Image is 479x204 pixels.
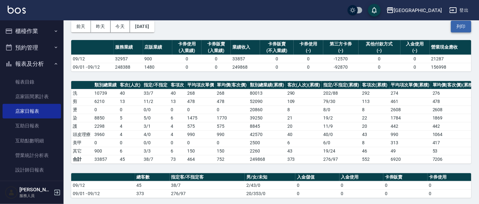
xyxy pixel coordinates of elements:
[170,181,245,189] td: 38/7
[118,139,142,147] td: 0
[93,114,118,122] td: 8850
[431,81,476,89] th: 單均價(客次價)(累積)
[394,6,442,14] div: [GEOGRAPHIC_DATA]
[93,122,118,130] td: 2298
[383,189,427,198] td: 0
[368,4,381,17] button: save
[71,97,93,105] td: 剪
[93,89,118,97] td: 10739
[322,122,361,130] td: 11 / 9
[3,163,61,177] a: 設計師日報表
[361,114,389,122] td: 22
[169,155,186,163] td: 73
[322,147,361,155] td: 19 / 24
[361,155,389,163] td: 552
[361,81,389,89] th: 客項次(累積)
[339,173,383,181] th: 入金使用
[3,148,61,163] a: 營業統計分析表
[118,81,142,89] th: 客次(人次)
[142,155,169,163] td: 38/7
[93,155,118,163] td: 33857
[428,189,471,198] td: 0
[142,114,169,122] td: 5 / 0
[71,147,93,155] td: 其它
[322,97,361,105] td: 79 / 30
[359,55,400,63] td: 0
[431,114,476,122] td: 1869
[389,139,431,147] td: 313
[325,47,357,54] div: (-)
[3,89,61,104] a: 店家區間累計表
[322,105,361,114] td: 8 / 0
[245,189,295,198] td: 20/353/0
[169,147,186,155] td: 6
[186,89,216,97] td: 268
[216,122,249,130] td: 575
[3,39,61,56] button: 預約管理
[294,55,323,63] td: 0
[3,177,61,192] a: 店販抽成明細
[286,147,322,155] td: 43
[384,4,444,17] button: [GEOGRAPHIC_DATA]
[130,21,154,32] button: [DATE]
[203,47,229,54] div: (入業績)
[339,189,383,198] td: 0
[118,105,142,114] td: 0
[186,130,216,139] td: 990
[202,63,231,71] td: 0
[71,105,93,114] td: 燙
[361,97,389,105] td: 113
[389,97,431,105] td: 461
[169,130,186,139] td: 4
[169,89,186,97] td: 40
[216,130,249,139] td: 990
[169,97,186,105] td: 13
[245,173,295,181] th: 男/女/未知
[142,122,169,130] td: 3 / 1
[135,181,170,189] td: 45
[383,181,427,189] td: 0
[295,41,321,47] div: 卡券使用
[431,97,476,105] td: 478
[216,139,249,147] td: 0
[169,139,186,147] td: 0
[360,47,399,54] div: (-)
[323,55,359,63] td: -12570
[248,89,286,97] td: 80013
[111,21,130,32] button: 今天
[295,47,321,54] div: (-)
[19,193,52,199] p: 服務人員
[93,81,118,89] th: 類別總業績
[248,130,286,139] td: 42570
[431,147,476,155] td: 53
[114,40,143,55] th: 服務業績
[19,187,52,193] h5: [PERSON_NAME]
[295,181,339,189] td: 0
[248,81,286,89] th: 類別總業績(累積)
[402,47,428,54] div: (-)
[286,155,322,163] td: 373
[71,81,476,164] table: a dense table
[71,155,93,163] td: 合計
[216,114,249,122] td: 1770
[248,97,286,105] td: 52090
[248,155,286,163] td: 249868
[93,105,118,114] td: 0
[186,147,216,155] td: 150
[3,133,61,148] a: 互助點數明細
[294,63,323,71] td: 0
[71,63,114,71] td: 09/01 - 09/12
[170,173,245,181] th: 指定客/不指定客
[322,81,361,89] th: 指定/不指定(累積)
[170,189,245,198] td: 276/97
[186,105,216,114] td: 0
[361,147,389,155] td: 46
[3,56,61,72] button: 報表及分析
[361,130,389,139] td: 43
[71,130,93,139] td: 頭皮理療
[431,155,476,163] td: 7206
[71,181,135,189] td: 09/12
[172,63,202,71] td: 0
[91,21,111,32] button: 昨天
[216,89,249,97] td: 268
